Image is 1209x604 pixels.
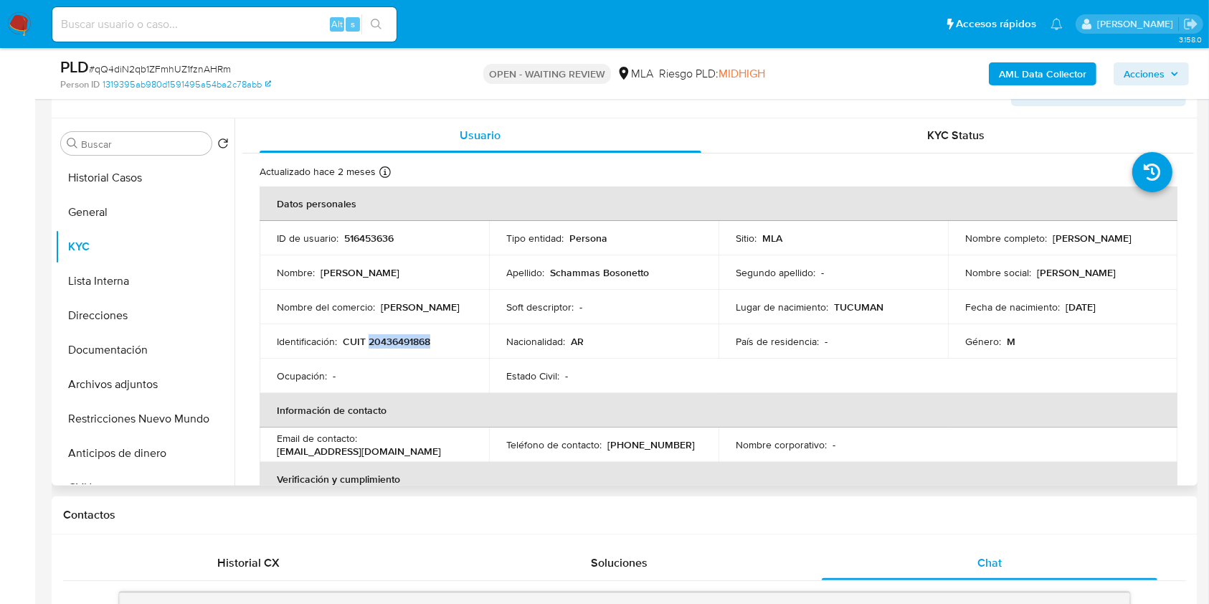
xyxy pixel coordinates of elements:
p: [EMAIL_ADDRESS][DOMAIN_NAME] [277,445,441,458]
p: Nombre social : [965,266,1031,279]
span: Chat [977,555,1002,571]
p: [PERSON_NAME] [1053,232,1132,245]
p: Estado Civil : [506,369,559,382]
a: Salir [1183,16,1198,32]
p: Email de contacto : [277,432,357,445]
a: Notificaciones [1051,18,1063,30]
span: KYC Status [927,127,985,143]
p: Género : [965,335,1001,348]
p: País de residencia : [736,335,819,348]
span: 3.158.0 [1179,34,1202,45]
p: Teléfono de contacto : [506,438,602,451]
th: Información de contacto [260,393,1177,428]
a: 1319395ab980d1591495a54ba2c78abb [103,78,271,91]
p: Ocupación : [277,369,327,382]
b: Person ID [60,78,100,91]
p: [DATE] [1066,301,1096,313]
button: Historial Casos [55,161,234,195]
button: Documentación [55,333,234,367]
p: [PERSON_NAME] [1037,266,1116,279]
p: Lugar de nacimiento : [736,301,828,313]
p: Persona [569,232,607,245]
p: Sitio : [736,232,757,245]
p: Apellido : [506,266,544,279]
p: Nombre completo : [965,232,1047,245]
p: [PERSON_NAME] [381,301,460,313]
p: Identificación : [277,335,337,348]
span: Riesgo PLD: [659,66,765,82]
b: AML Data Collector [999,62,1086,85]
span: s [351,17,355,31]
button: CVU [55,471,234,505]
span: Acciones [1124,62,1165,85]
button: Restricciones Nuevo Mundo [55,402,234,436]
p: Soft descriptor : [506,301,574,313]
p: - [333,369,336,382]
button: Acciones [1114,62,1189,85]
th: Datos personales [260,187,1177,221]
h1: Contactos [63,508,1186,522]
p: Nombre corporativo : [736,438,827,451]
p: [PERSON_NAME] [321,266,399,279]
button: Buscar [67,138,78,149]
span: # qQ4diN2qb1ZFmhUZ1fznAHRm [89,62,231,76]
p: M [1007,335,1015,348]
span: Soluciones [591,555,648,571]
button: KYC [55,230,234,264]
span: Usuario [460,127,501,143]
p: Nombre : [277,266,315,279]
p: Segundo apellido : [736,266,815,279]
p: Fecha de nacimiento : [965,301,1060,313]
b: PLD [60,55,89,78]
input: Buscar usuario o caso... [52,15,397,34]
p: CUIT 20436491868 [343,335,430,348]
button: Archivos adjuntos [55,367,234,402]
button: Volver al orden por defecto [217,138,229,154]
p: - [579,301,582,313]
p: Nacionalidad : [506,335,565,348]
button: Lista Interna [55,264,234,298]
p: AR [571,335,584,348]
p: MLA [762,232,782,245]
span: MIDHIGH [719,65,765,82]
span: Historial CX [217,555,280,571]
p: 516453636 [344,232,394,245]
button: AML Data Collector [989,62,1096,85]
p: - [565,369,568,382]
p: - [833,438,835,451]
p: ID de usuario : [277,232,338,245]
span: Alt [331,17,343,31]
p: [PHONE_NUMBER] [607,438,695,451]
p: valentina.santellan@mercadolibre.com [1097,17,1178,31]
p: OPEN - WAITING REVIEW [483,64,611,84]
p: - [825,335,828,348]
button: search-icon [361,14,391,34]
button: Anticipos de dinero [55,436,234,471]
p: TUCUMAN [834,301,883,313]
button: Direcciones [55,298,234,333]
p: Schammas Bosonetto [550,266,649,279]
th: Verificación y cumplimiento [260,462,1177,496]
button: General [55,195,234,230]
p: Tipo entidad : [506,232,564,245]
span: Accesos rápidos [956,16,1036,32]
p: Actualizado hace 2 meses [260,165,376,179]
p: - [821,266,824,279]
input: Buscar [81,138,206,151]
p: Nombre del comercio : [277,301,375,313]
div: MLA [617,66,653,82]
